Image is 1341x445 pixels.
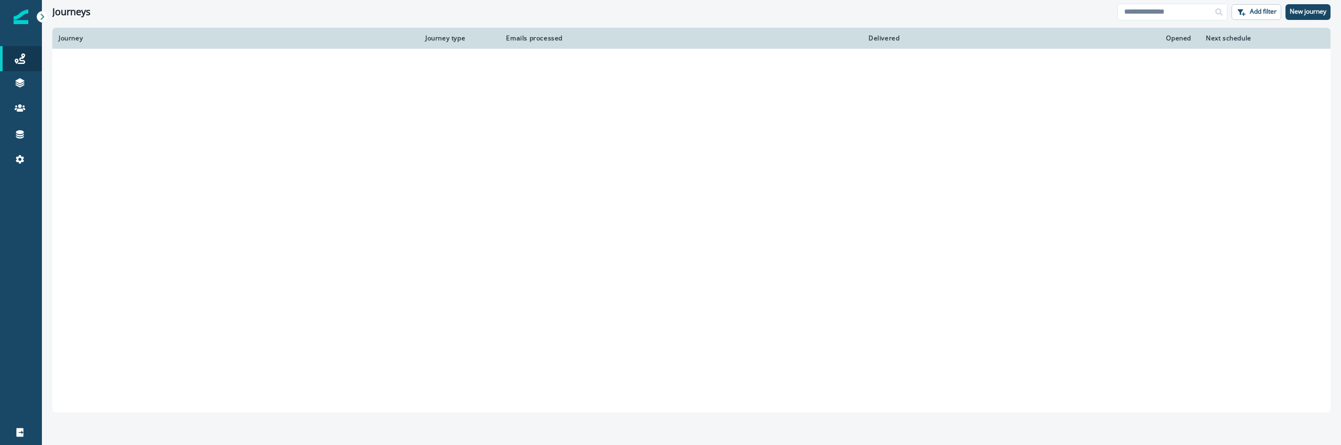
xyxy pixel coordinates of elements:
[1206,34,1298,42] div: Next schedule
[52,6,91,18] h1: Journeys
[1232,4,1281,20] button: Add filter
[914,34,1193,42] div: Opened
[1285,4,1331,20] button: New journey
[577,34,902,42] div: Delivered
[1250,8,1277,15] p: Add filter
[14,9,28,24] img: Inflection
[425,34,491,42] div: Journey type
[1290,8,1326,15] p: New journey
[504,34,565,42] div: Emails processed
[59,34,413,42] div: Journey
